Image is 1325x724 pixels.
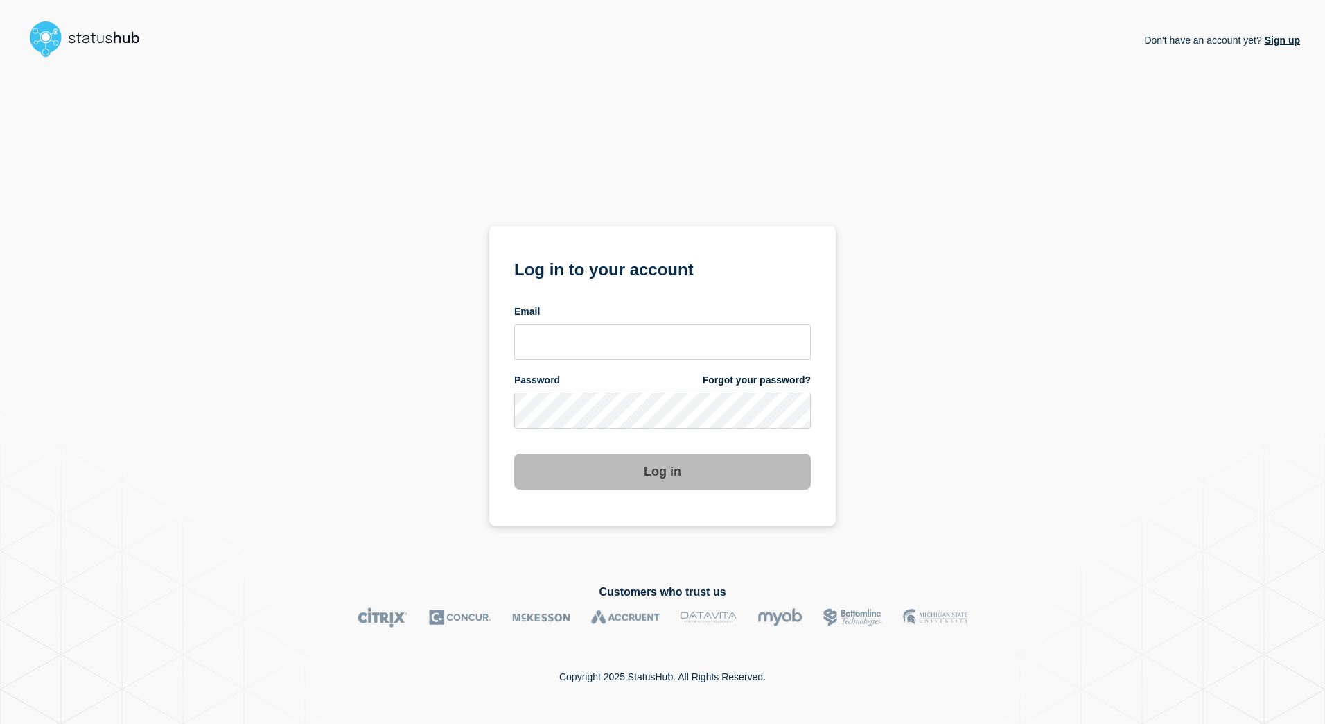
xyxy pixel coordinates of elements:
span: Email [514,305,540,318]
h2: Customers who trust us [25,586,1300,598]
img: DataVita logo [681,607,737,628]
h1: Log in to your account [514,255,811,281]
img: myob logo [757,607,802,628]
img: McKesson logo [512,607,570,628]
a: Sign up [1262,35,1300,46]
button: Log in [514,454,811,490]
input: password input [514,393,811,429]
p: Don't have an account yet? [1144,24,1300,57]
img: Accruent logo [591,607,660,628]
a: Forgot your password? [703,374,811,387]
span: Password [514,374,560,387]
input: email input [514,324,811,360]
img: Concur logo [429,607,491,628]
img: Bottomline logo [823,607,882,628]
p: Copyright 2025 StatusHub. All Rights Reserved. [559,671,766,682]
img: StatusHub logo [25,17,157,61]
img: Citrix logo [358,607,408,628]
img: MSU logo [903,607,967,628]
